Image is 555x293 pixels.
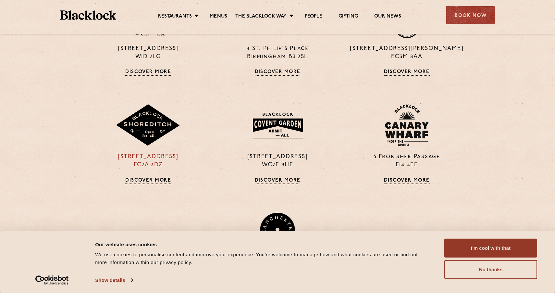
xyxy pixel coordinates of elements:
p: 5 Frobisher Passage E14 4EE [347,153,466,169]
img: BL_Manchester_Logo-bleed.png [259,213,296,255]
div: Book Now [446,6,495,24]
a: Discover More [384,178,430,184]
a: Show details [95,275,133,285]
a: The Blacklock Way [235,13,287,20]
a: Menus [210,13,227,20]
img: BL_CW_Logo_Website.svg [385,104,428,146]
p: [STREET_ADDRESS] WC2E 9HE [218,153,337,169]
a: Discover More [125,178,171,184]
div: We use cookies to personalise content and improve your experience. You're welcome to manage how a... [95,251,430,266]
button: No thanks [444,260,537,279]
a: Gifting [339,13,358,20]
div: Our website uses cookies [95,240,430,248]
a: Restaurants [158,13,192,20]
a: Our News [374,13,401,20]
a: Discover More [255,69,301,76]
p: [STREET_ADDRESS] W1D 7LG [89,45,208,61]
a: Discover More [125,69,171,76]
a: Usercentrics Cookiebot - opens in a new window [24,275,80,285]
a: Discover More [255,178,301,184]
img: Shoreditch-stamp-v2-default.svg [116,104,180,146]
p: 4 St. Philip's Place Birmingham B3 2SL [218,45,337,61]
img: BLA_1470_CoventGarden_Website_Solid.svg [246,108,309,142]
p: [STREET_ADDRESS] EC2A 3DZ [89,153,208,169]
a: People [305,13,322,20]
button: I'm cool with that [444,239,537,258]
img: BL_Textured_Logo-footer-cropped.svg [60,10,116,20]
a: Discover More [384,69,430,76]
p: [STREET_ADDRESS][PERSON_NAME] EC3M 8AA [347,45,466,61]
